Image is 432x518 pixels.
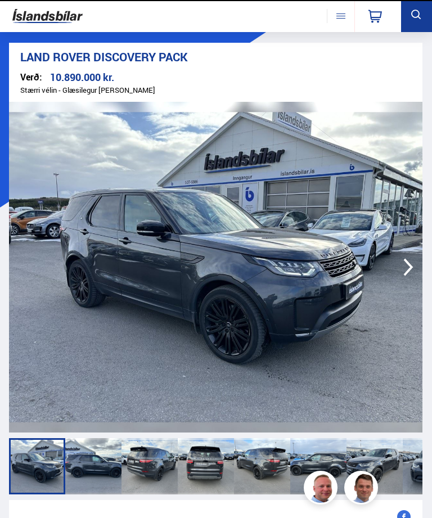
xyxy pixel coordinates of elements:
[20,82,411,94] div: Stærri vélin - Glæsilegur [PERSON_NAME]
[93,49,188,65] span: Discovery PACK
[20,73,42,82] div: Verð:
[305,472,339,506] img: siFngHWaQ9KaOqBr.png
[346,472,380,506] img: FbJEzSuNWCJXmdc-.webp
[12,4,83,28] img: G0Ugv5HjCgRt.svg
[50,72,114,83] div: 10.890.000 kr.
[9,102,422,433] img: 1735213.jpeg
[20,49,91,65] span: Land Rover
